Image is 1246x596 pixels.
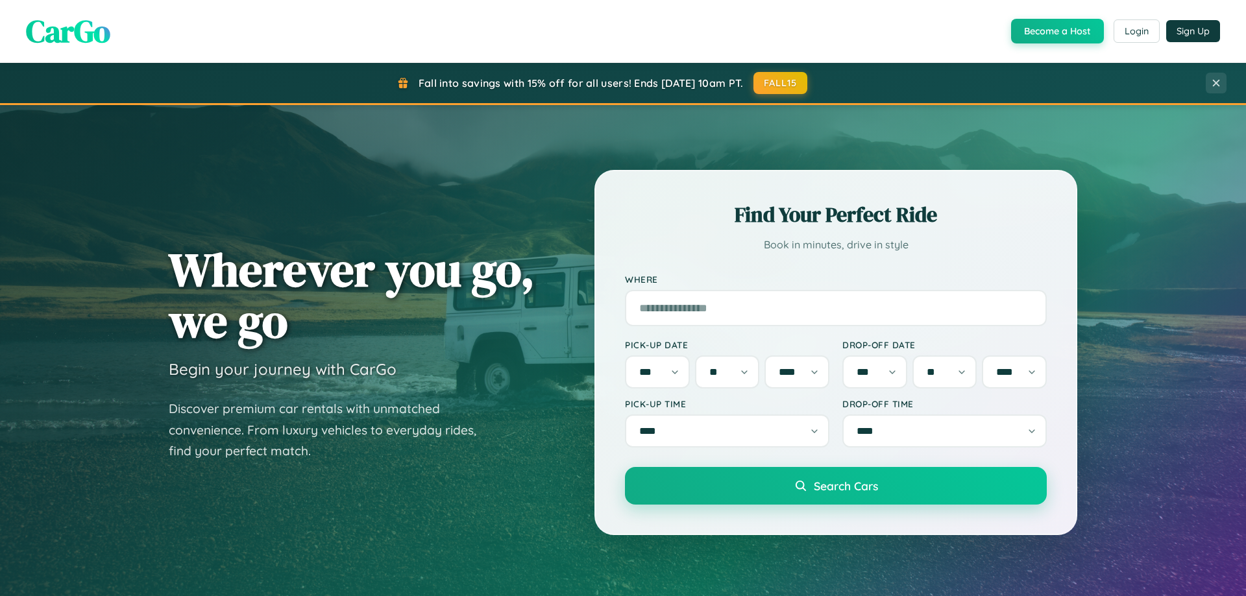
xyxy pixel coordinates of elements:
p: Discover premium car rentals with unmatched convenience. From luxury vehicles to everyday rides, ... [169,398,493,462]
span: Fall into savings with 15% off for all users! Ends [DATE] 10am PT. [419,77,744,89]
h2: Find Your Perfect Ride [625,200,1047,229]
label: Pick-up Time [625,398,829,409]
button: FALL15 [753,72,808,94]
label: Where [625,274,1047,285]
h1: Wherever you go, we go [169,244,535,346]
button: Sign Up [1166,20,1220,42]
span: Search Cars [814,479,878,493]
h3: Begin your journey with CarGo [169,359,397,379]
button: Become a Host [1011,19,1104,43]
label: Pick-up Date [625,339,829,350]
span: CarGo [26,10,110,53]
label: Drop-off Date [842,339,1047,350]
p: Book in minutes, drive in style [625,235,1047,254]
button: Login [1114,19,1160,43]
label: Drop-off Time [842,398,1047,409]
button: Search Cars [625,467,1047,505]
